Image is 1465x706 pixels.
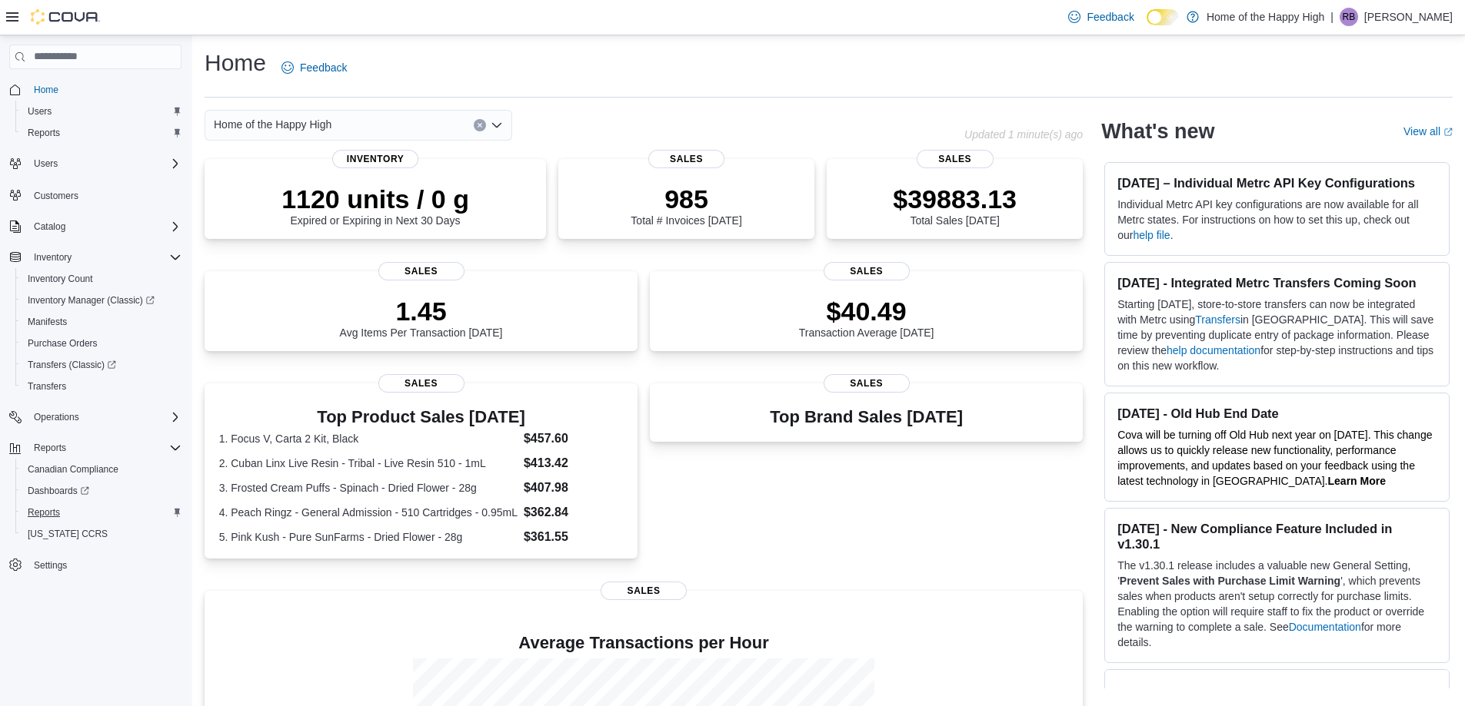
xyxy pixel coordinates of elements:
button: Users [28,154,64,173]
span: Sales [824,262,910,280]
button: [US_STATE] CCRS [15,523,188,545]
span: Users [22,102,181,121]
p: 1120 units / 0 g [281,184,469,214]
span: Users [28,154,181,173]
dt: 1. Focus V, Carta 2 Kit, Black [219,431,518,446]
button: Users [15,101,188,122]
button: Home [3,78,188,101]
p: Home of the Happy High [1207,8,1324,26]
h1: Home [205,48,266,78]
img: Cova [31,9,100,25]
span: Sales [824,374,910,393]
p: [PERSON_NAME] [1364,8,1453,26]
dt: 3. Frosted Cream Puffs - Spinach - Dried Flower - 28g [219,480,518,496]
a: Customers [28,187,85,205]
h3: [DATE] - Old Hub End Date [1117,406,1437,421]
a: Users [22,102,58,121]
button: Settings [3,554,188,576]
dd: $413.42 [524,454,623,472]
a: Inventory Manager (Classic) [15,290,188,311]
span: Home [28,80,181,99]
button: Reports [15,122,188,144]
p: 985 [631,184,741,214]
span: Reports [28,506,60,519]
span: Purchase Orders [28,337,98,350]
a: Inventory Manager (Classic) [22,291,161,310]
span: Inventory Manager (Classic) [28,294,155,307]
span: Catalog [28,217,181,236]
span: Reports [28,439,181,457]
span: Sales [917,150,994,168]
dd: $407.98 [524,479,623,497]
span: Purchase Orders [22,334,181,353]
span: Dashboards [22,482,181,500]
button: Operations [3,406,188,428]
span: Home [34,84,58,96]
a: Feedback [275,52,353,83]
span: Inventory [28,248,181,267]
span: Inventory Manager (Classic) [22,291,181,310]
a: Dashboards [22,482,95,500]
button: Reports [15,502,188,523]
span: Inventory Count [28,273,93,285]
p: Updated 1 minute(s) ago [964,128,1083,141]
span: Users [34,157,58,170]
a: Transfers (Classic) [15,354,188,376]
span: Home of the Happy High [214,115,331,134]
dt: 4. Peach Ringz - General Admission - 510 Cartridges - 0.95mL [219,505,518,520]
button: Catalog [28,217,72,236]
button: Inventory [28,248,78,267]
span: Customers [28,185,181,204]
svg: External link [1443,128,1453,137]
span: Reports [22,124,181,142]
span: Sales [378,262,464,280]
span: Transfers [22,377,181,396]
a: Purchase Orders [22,334,104,353]
h3: Top Brand Sales [DATE] [770,408,963,426]
button: Inventory Count [15,268,188,290]
span: Inventory [332,150,418,168]
a: Canadian Compliance [22,460,125,479]
span: RB [1343,8,1356,26]
span: Sales [378,374,464,393]
div: Total # Invoices [DATE] [631,184,741,227]
p: Starting [DATE], store-to-store transfers can now be integrated with Metrc using in [GEOGRAPHIC_D... [1117,297,1437,373]
h2: What's new [1101,119,1214,144]
a: Settings [28,556,73,575]
span: Inventory Count [22,270,181,288]
button: Open list of options [491,119,503,131]
a: Home [28,81,65,99]
dt: 5. Pink Kush - Pure SunFarms - Dried Flower - 28g [219,529,518,545]
span: Manifests [22,313,181,331]
button: Users [3,153,188,174]
span: Cova will be turning off Old Hub next year on [DATE]. This change allows us to quickly release ne... [1117,429,1432,487]
p: | [1330,8,1333,26]
span: Reports [28,127,60,139]
h3: [DATE] - Integrated Metrc Transfers Coming Soon [1117,275,1437,290]
h3: [DATE] - New Compliance Feature Included in v1.30.1 [1117,521,1437,552]
button: Manifests [15,311,188,333]
a: View allExternal link [1403,125,1453,138]
button: Customers [3,184,188,206]
span: Transfers (Classic) [22,356,181,374]
dd: $457.60 [524,429,623,448]
a: Reports [22,124,66,142]
a: Learn More [1328,475,1386,487]
a: Manifests [22,313,73,331]
a: Documentation [1289,621,1361,633]
p: Individual Metrc API key configurations are now available for all Metrc states. For instructions ... [1117,197,1437,243]
span: Transfers [28,380,66,393]
span: Catalog [34,220,65,233]
span: Transfers (Classic) [28,359,116,371]
span: Operations [28,408,181,426]
strong: Prevent Sales with Purchase Limit Warning [1120,575,1340,587]
dt: 2. Cuban Linx Live Resin - Tribal - Live Resin 510 - 1mL [219,456,518,471]
a: [US_STATE] CCRS [22,525,114,543]
span: Canadian Compliance [22,460,181,479]
input: Dark Mode [1147,9,1179,25]
a: help documentation [1167,344,1260,356]
button: Catalog [3,216,188,237]
h3: Top Product Sales [DATE] [219,408,624,426]
a: Transfers [22,377,72,396]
